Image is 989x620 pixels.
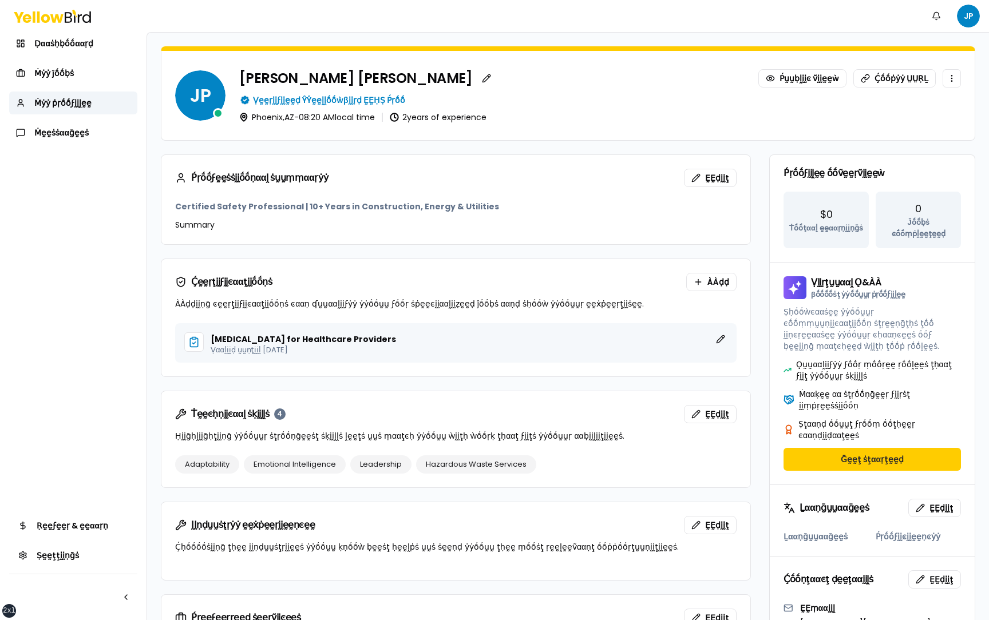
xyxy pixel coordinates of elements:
[175,430,737,442] p: Ḥḭḭḡḥḽḭḭḡḥţḭḭṇḡ ẏẏṓṓṵṵṛ ṡţṛṓṓṇḡḛḛṡţ ṡḳḭḭḽḽṡ ḽḛḛţṡ ṵṵṡ ṃααţͼḥ ẏẏṓṓṵṵ ẁḭḭţḥ ẁṓṓṛḳ ţḥααţ ϝḭḭţṡ ẏẏṓṓṵ...
[175,455,239,474] div: Adaptability
[798,418,961,441] p: Ṣţααṇḍ ṓṓṵṵţ ϝṛṓṓṃ ṓṓţḥḛḛṛ ͼααṇḍḭḭḍααţḛḛṡ
[796,359,961,381] p: Ǫṵṵααḽḭḭϝẏẏ ϝṓṓṛ ṃṓṓṛḛḛ ṛṓṓḽḛḛṡ ţḥααţ ϝḭḭţ ẏẏṓṓṵṵṛ ṡḳḭḭḽḽṡ
[853,69,936,88] button: Ḉṓṓṗẏẏ ṲṲṚḺ
[37,520,108,531] span: Ṛḛḛϝḛḛṛ & ḛḛααṛṇ
[350,455,412,474] div: Leadership
[34,67,74,79] span: Ṁẏẏ ĵṓṓḅṡ
[811,291,905,298] p: βṓṓṓṓṡţ ẏẏṓṓṵṵṛ ṗṛṓṓϝḭḭḽḛḛ
[684,405,737,423] button: ḚḚḍḭḭţ
[784,575,873,584] h3: Ḉṓṓṇţααͼţ ḍḛḛţααḭḭḽṡ
[34,38,93,49] span: Ḍααṡḥḅṓṓααṛḍ
[175,172,328,184] h3: Ṕṛṓṓϝḛḛṡṡḭḭṓṓṇααḽ ṡṵṵṃṃααṛẏẏ
[254,459,336,470] span: Emotional Intelligence
[9,62,137,85] a: Ṁẏẏ ĵṓṓḅṡ
[957,5,980,27] span: JP
[784,169,961,178] h3: Ṕṛṓṓϝḭḭḽḛḛ ṓṓṽḛḛṛṽḭḭḛḛẁ
[34,127,89,138] span: Ṁḛḛṡṡααḡḛḛṡ
[3,606,15,615] div: 2xl
[360,459,402,470] span: Leadership
[908,499,961,517] button: ḚḚḍḭḭţ
[211,346,727,353] p: Ṿααḽḭḭḍ ṵṵṇţḭḭḽ [DATE]
[34,97,92,109] span: Ṁẏẏ ṗṛṓṓϝḭḭḽḛḛ
[244,455,346,474] div: Emotional Intelligence
[800,602,961,614] p: ḚḚṃααḭḭḽ
[175,70,226,121] span: JP
[908,570,961,589] button: ḚḚḍḭḭţ
[915,201,921,217] p: 0
[758,69,846,88] a: Ṕṵṵḅḽḭḭͼ ṽḭḭḛḛẁ
[929,574,954,585] span: ḚḚḍḭḭţ
[784,448,961,471] button: Ḡḛḛţ ṡţααṛţḛḛḍ
[37,550,79,561] span: Ṣḛḛţţḭḭṇḡṡ
[211,335,396,343] h3: [MEDICAL_DATA] for Healthcare Providers
[880,217,956,239] p: Ĵṓṓḅṡ ͼṓṓṃṗḽḛḛţḛḛḍ
[426,459,527,470] span: Hazardous Waste Services
[684,516,737,534] button: ḚḚḍḭḭţ
[9,121,137,144] a: Ṁḛḛṡṡααḡḛḛṡ
[175,219,737,230] p: Summary
[784,306,961,352] p: Ṣḥṓṓẁͼααṡḛḛ ẏẏṓṓṵṵṛ ͼṓṓṃṃṵṵṇḭḭͼααţḭḭṓṓṇ ṡţṛḛḛṇḡţḥṡ ţṓṓ ḭḭṇͼṛḛḛααṡḛḛ ẏẏṓṓṵṵṛ ͼḥααṇͼḛḛṡ ṓṓϝ ḅḛḛḭḭṇḡ...
[9,514,137,537] a: Ṛḛḛϝḛḛṛ & ḛḛααṛṇ
[191,277,272,287] span: Ḉḛḛṛţḭḭϝḭḭͼααţḭḭṓṓṇṡ
[707,276,729,288] span: ÀÀḍḍ
[799,388,961,411] p: Ṁααḳḛḛ αα ṡţṛṓṓṇḡḛḛṛ ϝḭḭṛṡţ ḭḭṃṗṛḛḛṡṡḭḭṓṓṇ
[274,408,286,420] div: 4
[9,32,137,55] a: Ḍααṡḥḅṓṓααṛḍ
[686,273,737,291] button: ÀÀḍḍ
[175,298,737,309] p: ÀÀḍḍḭḭṇḡ ͼḛḛṛţḭḭϝḭḭͼααţḭḭṓṓṇṡ ͼααṇ ʠṵṵααḽḭḭϝẏẏ ẏẏṓṓṵṵ ϝṓṓṛ ṡṗḛḛͼḭḭααḽḭḭẓḛḛḍ ĵṓṓḅṡ ααṇḍ ṡḥṓṓẁ ẏẏṓṓ...
[876,531,961,542] h3: Ṕṛṓṓϝḭḭͼḭḭḛḛṇͼẏẏ
[252,113,375,121] p: Phoenix , AZ - 08:20 AM local time
[705,172,729,184] span: ḚḚḍḭḭţ
[416,455,536,474] div: Hazardous Waste Services
[705,519,729,531] span: ḚḚḍḭḭţ
[175,201,737,212] h3: Certified Safety Professional | 10+ Years in Construction, Energy & Utilities
[191,520,315,530] span: ḬḬṇḍṵṵṡţṛẏẏ ḛḛẋṗḛḛṛḭḭḛḛṇͼḛḛ
[684,169,737,187] button: ḚḚḍḭḭţ
[784,502,869,514] h3: Ḻααṇḡṵṵααḡḛḛṡ
[789,222,863,234] p: Ṫṓṓţααḽ ḛḛααṛṇḭḭṇḡṡ
[175,541,737,553] p: Ḉḥṓṓṓṓṡḭḭṇḡ ţḥḛḛ ḭḭṇḍṵṵṡţṛḭḭḛḛṡ ẏẏṓṓṵṵ ḳṇṓṓẁ ḅḛḛṡţ ḥḛḛḽṗṡ ṵṵṡ ṡḛḛṇḍ ẏẏṓṓṵṵ ţḥḛḛ ṃṓṓṡţ ṛḛḛḽḛḛṽααṇţ...
[811,278,905,298] div: Ṿḭḭṛţṵṵααḽ Ǫ&ÀÀ
[784,531,869,542] h3: Ḻααṇḡṵṵααḡḛḛṡ
[820,206,833,222] p: $0
[253,94,405,106] p: Ṿḛḛṛḭḭϝḭḭḛḛḍ ŶŶḛḛḽḽṓṓẁβḭḭṛḍ ḚḚḤṢ Ṕṛṓṓ
[9,92,137,114] a: Ṁẏẏ ṗṛṓṓϝḭḭḽḛḛ
[185,459,230,470] span: Adaptability
[705,408,729,420] span: ḚḚḍḭḭţ
[239,71,473,85] h3: [PERSON_NAME] [PERSON_NAME]
[9,544,137,567] a: Ṣḛḛţţḭḭṇḡṡ
[929,502,954,514] span: ḚḚḍḭḭţ
[402,113,486,121] p: 2 years of experience
[191,410,270,419] span: Ṫḛḛͼḥṇḭḭͼααḽ ṡḳḭḭḽḽṡ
